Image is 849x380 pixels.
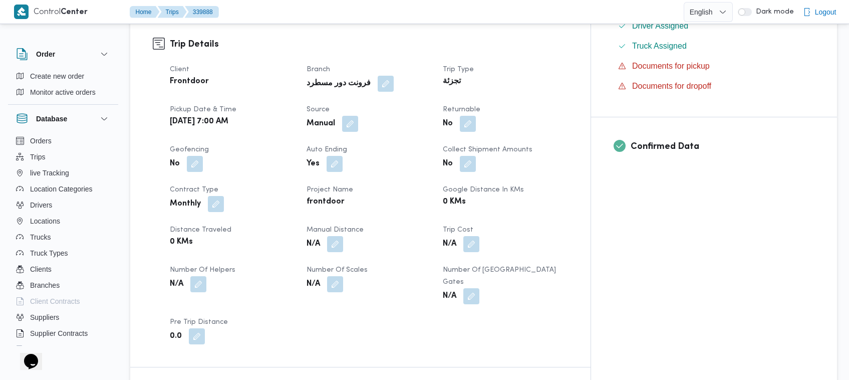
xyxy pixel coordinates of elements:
button: Devices [12,341,114,357]
button: Locations [12,213,114,229]
iframe: chat widget [10,340,42,370]
span: Client [170,66,189,73]
b: [DATE] 7:00 AM [170,116,228,128]
span: Trips [30,151,46,163]
button: Client Contracts [12,293,114,309]
b: No [443,118,453,130]
span: Drivers [30,199,52,211]
span: Orders [30,135,52,147]
button: Supplier Contracts [12,325,114,341]
button: live Tracking [12,165,114,181]
span: Clients [30,263,52,275]
h3: Database [36,113,67,125]
span: Pre Trip Distance [170,319,228,325]
span: Devices [30,343,55,355]
span: Dark mode [752,8,794,16]
b: 0.0 [170,330,182,342]
button: Driver Assigned [614,18,814,34]
span: Number of Scales [307,267,368,273]
span: Locations [30,215,60,227]
b: Frontdoor [170,76,209,88]
button: Logout [799,2,840,22]
span: Pickup date & time [170,106,236,113]
span: Distance Traveled [170,227,231,233]
b: 0 KMs [443,196,466,208]
b: N/A [443,290,456,302]
button: Order [16,48,110,60]
button: Documents for pickup [614,58,814,74]
b: N/A [307,238,320,250]
span: Branches [30,279,60,291]
img: X8yXhbKr1z7QwAAAABJRU5ErkJggg== [14,5,29,19]
span: Returnable [443,106,480,113]
b: No [170,158,180,170]
span: Manual Distance [307,227,364,233]
button: 339888 [185,6,219,18]
span: Number of Helpers [170,267,235,273]
button: Truck Assigned [614,38,814,54]
span: Monitor active orders [30,86,96,98]
b: No [443,158,453,170]
button: Clients [12,261,114,277]
span: Truck Assigned [632,42,687,50]
button: Database [16,113,110,125]
span: Supplier Contracts [30,327,88,339]
span: Driver Assigned [632,22,688,30]
span: Trip Type [443,66,474,73]
span: Geofencing [170,146,209,153]
span: Logout [815,6,836,18]
button: Documents for dropoff [614,78,814,94]
button: Branches [12,277,114,293]
span: Location Categories [30,183,93,195]
span: Truck Types [30,247,68,259]
button: Trips [12,149,114,165]
span: Branch [307,66,330,73]
span: Create new order [30,70,84,82]
button: Truck Types [12,245,114,261]
b: Manual [307,118,335,130]
span: Documents for dropoff [632,82,711,90]
button: Monitor active orders [12,84,114,100]
b: Monthly [170,198,201,210]
span: Number of [GEOGRAPHIC_DATA] Gates [443,267,556,285]
span: Documents for dropoff [632,80,711,92]
div: Order [8,68,118,104]
span: Documents for pickup [632,60,710,72]
span: Trip Cost [443,227,473,233]
h3: Order [36,48,55,60]
span: live Tracking [30,167,69,179]
span: Source [307,106,330,113]
span: Client Contracts [30,295,80,307]
b: frontdoor [307,196,345,208]
span: Suppliers [30,311,59,323]
button: Location Categories [12,181,114,197]
button: Create new order [12,68,114,84]
b: Yes [307,158,320,170]
b: فرونت دور مسطرد [307,78,371,90]
button: Drivers [12,197,114,213]
button: Suppliers [12,309,114,325]
button: Trips [158,6,187,18]
span: Driver Assigned [632,20,688,32]
span: Truck Assigned [632,40,687,52]
button: Home [130,6,160,18]
button: Trucks [12,229,114,245]
span: Contract Type [170,186,218,193]
b: 0 KMs [170,236,193,248]
span: Collect Shipment Amounts [443,146,532,153]
b: Center [61,9,88,16]
span: Trucks [30,231,51,243]
span: Documents for pickup [632,62,710,70]
button: Orders [12,133,114,149]
span: Project Name [307,186,353,193]
span: Google distance in KMs [443,186,524,193]
b: N/A [307,278,320,290]
div: Database [8,133,118,350]
h3: Confirmed Data [631,140,814,153]
b: N/A [170,278,183,290]
span: Auto Ending [307,146,347,153]
b: تجزئة [443,76,461,88]
h3: Trip Details [170,38,568,51]
b: N/A [443,238,456,250]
